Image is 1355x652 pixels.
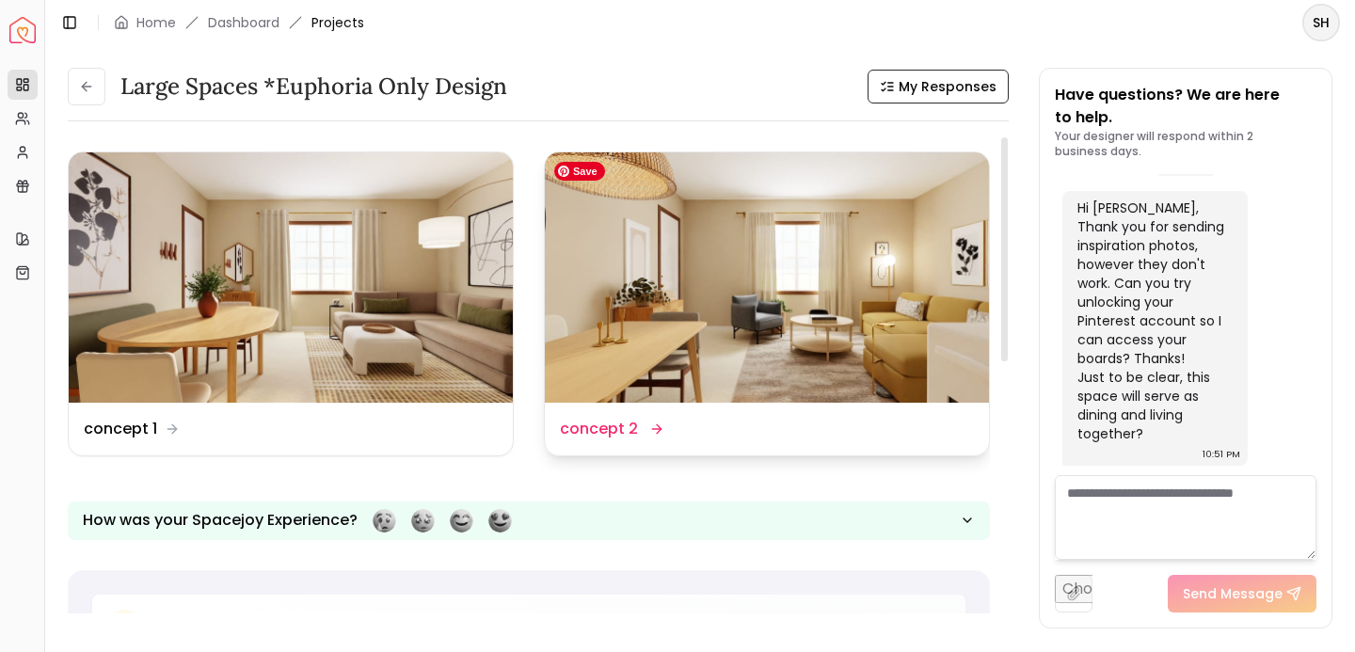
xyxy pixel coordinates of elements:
[311,13,364,32] span: Projects
[136,13,176,32] a: Home
[9,17,36,43] a: Spacejoy
[152,613,398,640] h5: Need Help with Your Design?
[554,162,605,181] span: Save
[83,509,358,532] p: How was your Spacejoy Experience?
[68,501,990,540] button: How was your Spacejoy Experience?Feeling terribleFeeling badFeeling goodFeeling awesome
[868,70,1009,103] button: My Responses
[9,17,36,43] img: Spacejoy Logo
[68,151,514,456] a: concept 1concept 1
[899,77,996,96] span: My Responses
[1302,4,1340,41] button: SH
[1055,84,1316,129] p: Have questions? We are here to help.
[208,13,279,32] a: Dashboard
[560,418,638,440] dd: concept 2
[84,418,157,440] dd: concept 1
[120,72,507,102] h3: Large Spaces *Euphoria Only design
[1304,6,1338,40] span: SH
[545,152,989,403] img: concept 2
[1077,199,1229,443] div: Hi [PERSON_NAME], Thank you for sending inspiration photos, however they don't work. Can you try ...
[544,151,990,456] a: concept 2concept 2
[1055,129,1316,159] p: Your designer will respond within 2 business days.
[114,13,364,32] nav: breadcrumb
[69,152,513,403] img: concept 1
[1203,445,1240,464] div: 10:51 PM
